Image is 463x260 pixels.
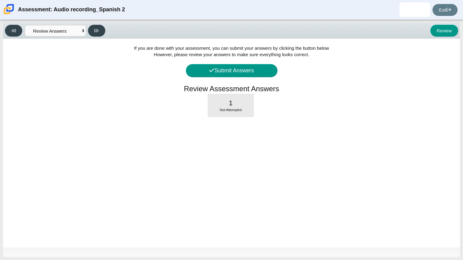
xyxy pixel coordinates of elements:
[229,99,233,107] span: 1
[220,108,241,112] span: Not Attempted
[2,3,15,16] img: Carmen School of Science & Technology
[432,4,458,16] a: Exit
[186,64,277,77] button: Submit Answers
[18,2,125,17] div: Assessment: Audio recording_Spanish 2
[2,11,15,16] a: Carmen School of Science & Technology
[410,5,420,15] img: joshua.gonzalez.Hjb2aI
[134,45,329,57] span: If you are done with your assessment, you can submit your answers by clicking the button below Ho...
[184,84,279,94] h1: Review Assessment Answers
[430,25,458,37] button: Review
